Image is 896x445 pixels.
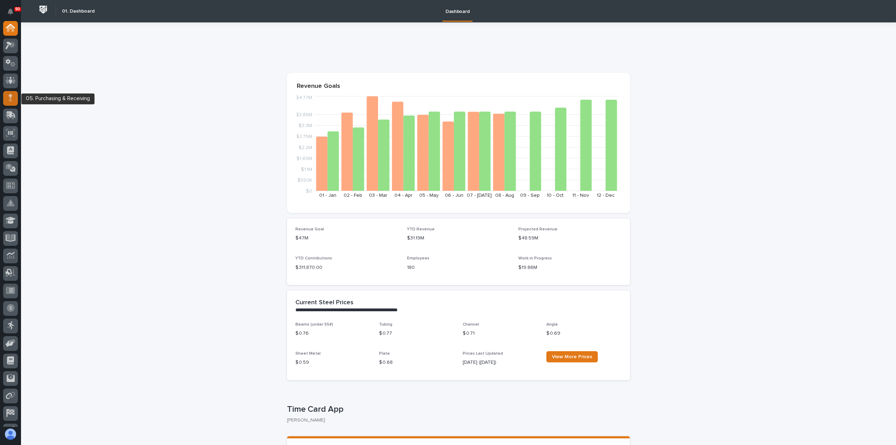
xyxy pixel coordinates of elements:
[9,8,18,20] div: Notifications90
[419,193,439,198] text: 05 - May
[295,359,371,366] p: $ 0.59
[379,330,454,337] p: $ 0.77
[518,256,552,260] span: Work in Progress
[295,227,324,231] span: Revenue Goal
[407,235,510,242] p: $31.19M
[299,145,312,150] tspan: $2.2M
[295,352,321,356] span: Sheet Metal
[287,404,627,415] p: Time Card App
[62,8,94,14] h2: 01. Dashboard
[369,193,387,198] text: 03 - Mar
[297,178,312,182] tspan: $550K
[407,264,510,271] p: 180
[3,4,18,19] button: Notifications
[463,352,503,356] span: Prices Last Updated
[518,235,622,242] p: $48.59M
[295,235,399,242] p: $47M
[463,330,538,337] p: $ 0.71
[546,322,558,327] span: Angle
[379,322,392,327] span: Tubing
[296,134,312,139] tspan: $2.75M
[296,95,312,100] tspan: $4.77M
[287,417,624,423] p: [PERSON_NAME]
[546,330,622,337] p: $ 0.69
[297,83,620,90] p: Revenue Goals
[344,193,362,198] text: 02 - Feb
[394,193,413,198] text: 04 - Apr
[547,193,563,198] text: 10 - Oct
[467,193,492,198] text: 07 - [DATE]
[546,351,598,362] a: View More Prices
[552,354,592,359] span: View More Prices
[306,189,312,194] tspan: $0
[295,330,371,337] p: $ 0.76
[301,167,312,172] tspan: $1.1M
[518,227,558,231] span: Projected Revenue
[15,7,20,12] p: 90
[518,264,622,271] p: $19.86M
[407,256,429,260] span: Employees
[495,193,514,198] text: 08 - Aug
[379,352,390,356] span: Plate
[37,3,50,16] img: Workspace Logo
[3,427,18,441] button: users-avatar
[295,299,353,307] h2: Current Steel Prices
[379,359,454,366] p: $ 0.68
[463,322,479,327] span: Channel
[299,123,312,128] tspan: $3.3M
[295,256,332,260] span: YTD Contributions
[296,156,312,161] tspan: $1.65M
[520,193,540,198] text: 09 - Sep
[463,359,538,366] p: [DATE] ([DATE])
[572,193,589,198] text: 11 - Nov
[296,112,312,117] tspan: $3.85M
[295,264,399,271] p: $ 311,870.00
[319,193,336,198] text: 01 - Jan
[445,193,463,198] text: 06 - Jun
[295,322,333,327] span: Beams (under 55#)
[407,227,435,231] span: YTD Revenue
[597,193,615,198] text: 12 - Dec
